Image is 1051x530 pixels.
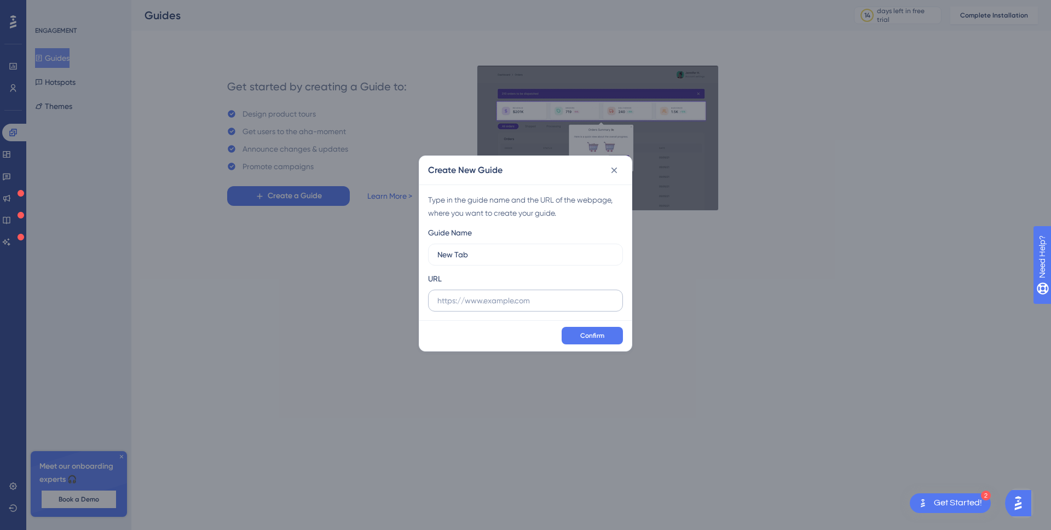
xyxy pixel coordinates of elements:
[428,272,442,285] div: URL
[981,491,991,500] div: 2
[437,249,614,261] input: How to Create
[580,331,604,340] span: Confirm
[26,3,68,16] span: Need Help?
[428,226,472,239] div: Guide Name
[916,497,929,510] img: launcher-image-alternative-text
[437,295,614,307] input: https://www.example.com
[428,193,623,220] div: Type in the guide name and the URL of the webpage, where you want to create your guide.
[910,493,991,513] div: Open Get Started! checklist, remaining modules: 2
[1005,487,1038,520] iframe: UserGuiding AI Assistant Launcher
[428,164,503,177] h2: Create New Guide
[934,497,982,509] div: Get Started!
